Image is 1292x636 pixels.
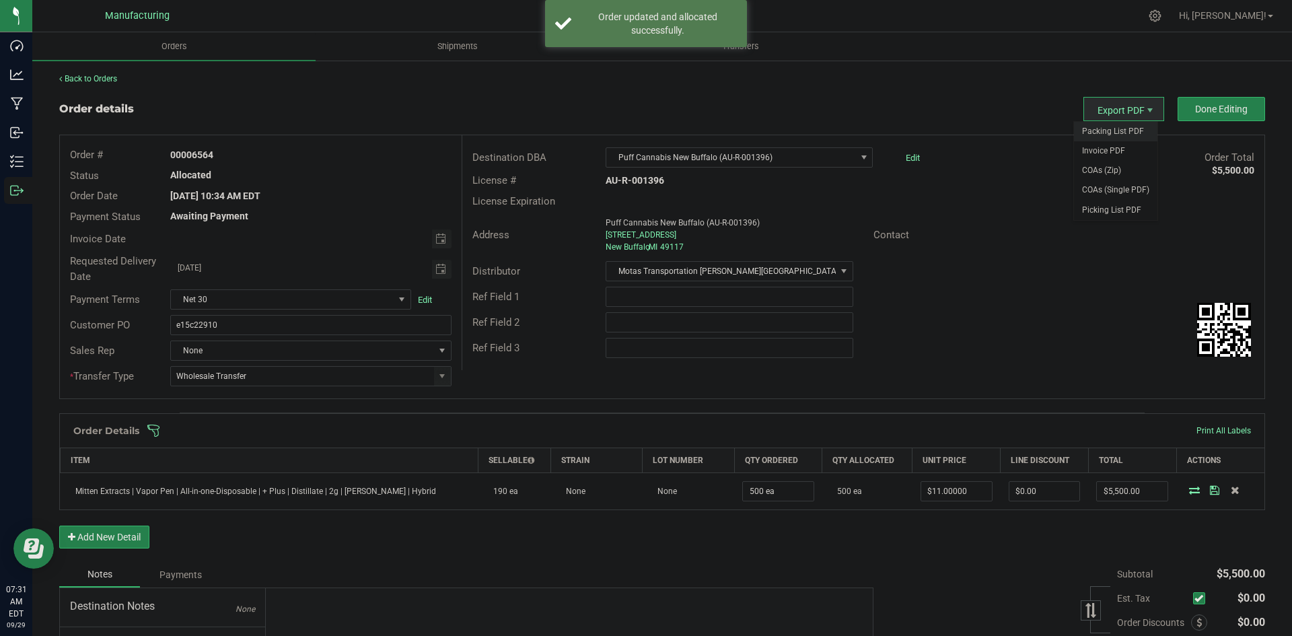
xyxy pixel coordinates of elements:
[70,293,140,306] span: Payment Terms
[472,342,519,354] span: Ref Field 3
[6,620,26,630] p: 09/29
[1117,569,1153,579] span: Subtotal
[606,230,676,240] span: [STREET_ADDRESS]
[170,211,248,221] strong: Awaiting Payment
[606,175,664,186] strong: AU-R-001396
[170,190,260,201] strong: [DATE] 10:34 AM EDT
[70,255,156,283] span: Requested Delivery Date
[1237,592,1265,604] span: $0.00
[472,316,519,328] span: Ref Field 2
[419,40,496,52] span: Shipments
[1179,10,1266,21] span: Hi, [PERSON_NAME]!
[472,229,509,241] span: Address
[873,229,909,241] span: Contact
[579,10,737,37] div: Order updated and allocated successfully.
[105,10,170,22] span: Manufacturing
[171,341,433,360] span: None
[1088,448,1176,473] th: Total
[1074,180,1157,200] li: COAs (Single PDF)
[1074,141,1157,161] li: Invoice PDF
[70,149,103,161] span: Order #
[1097,482,1168,501] input: 0
[70,190,118,202] span: Order Date
[70,370,134,382] span: Transfer Type
[487,487,518,496] span: 190 ea
[1217,567,1265,580] span: $5,500.00
[606,218,760,227] span: Puff Cannabis New Buffalo (AU-R-001396)
[1117,593,1188,604] span: Est. Tax
[822,448,912,473] th: Qty Allocated
[432,229,452,248] span: Toggle calendar
[1237,616,1265,629] span: $0.00
[61,448,478,473] th: Item
[1083,97,1164,121] li: Export PDF
[1193,590,1211,608] span: Calculate excise tax
[170,170,211,180] strong: Allocated
[651,487,677,496] span: None
[472,195,555,207] span: License Expiration
[472,265,520,277] span: Distributor
[1205,151,1254,164] span: Order Total
[606,242,650,252] span: New Buffalo
[1178,97,1265,121] button: Done Editing
[32,32,316,61] a: Orders
[551,448,643,473] th: Strain
[13,528,54,569] iframe: Resource center
[59,101,134,117] div: Order details
[10,126,24,139] inline-svg: Inbound
[316,32,599,61] a: Shipments
[171,290,394,309] span: Net 30
[1205,486,1225,494] span: Save Order Detail
[472,174,516,186] span: License #
[1195,104,1248,114] span: Done Editing
[472,151,546,164] span: Destination DBA
[1074,122,1157,141] li: Packing List PDF
[70,319,130,331] span: Customer PO
[1001,448,1089,473] th: Line Discount
[559,487,585,496] span: None
[69,487,436,496] span: Mitten Extracts | Vapor Pen | All-in-one-Disposable | + Plus | Distillate | 2g | [PERSON_NAME] | ...
[143,40,205,52] span: Orders
[1212,165,1254,176] strong: $5,500.00
[1009,482,1080,501] input: 0
[649,242,657,252] span: MI
[830,487,862,496] span: 500 ea
[73,425,139,436] h1: Order Details
[170,149,213,160] strong: 00006564
[906,153,920,163] a: Edit
[10,97,24,110] inline-svg: Manufacturing
[236,604,255,614] span: None
[10,39,24,52] inline-svg: Dashboard
[6,584,26,620] p: 07:31 AM EDT
[70,170,99,182] span: Status
[10,155,24,168] inline-svg: Inventory
[647,242,649,252] span: ,
[59,526,149,549] button: Add New Detail
[1074,201,1157,220] li: Picking List PDF
[1197,303,1251,357] img: Scan me!
[1225,486,1245,494] span: Delete Order Detail
[1147,9,1163,22] div: Manage settings
[643,448,734,473] th: Lot Number
[1117,617,1191,628] span: Order Discounts
[660,242,684,252] span: 49117
[734,448,822,473] th: Qty Ordered
[606,262,835,281] span: Motas Transportation [PERSON_NAME][GEOGRAPHIC_DATA] (AU-ST-000137)
[921,482,992,501] input: 0
[432,260,452,279] span: Toggle calendar
[1176,448,1264,473] th: Actions
[10,184,24,197] inline-svg: Outbound
[1197,303,1251,357] qrcode: 00006564
[743,482,814,501] input: 0
[70,233,126,245] span: Invoice Date
[472,291,519,303] span: Ref Field 1
[1074,161,1157,180] li: COAs (Zip)
[418,295,432,305] a: Edit
[70,211,141,223] span: Payment Status
[59,74,117,83] a: Back to Orders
